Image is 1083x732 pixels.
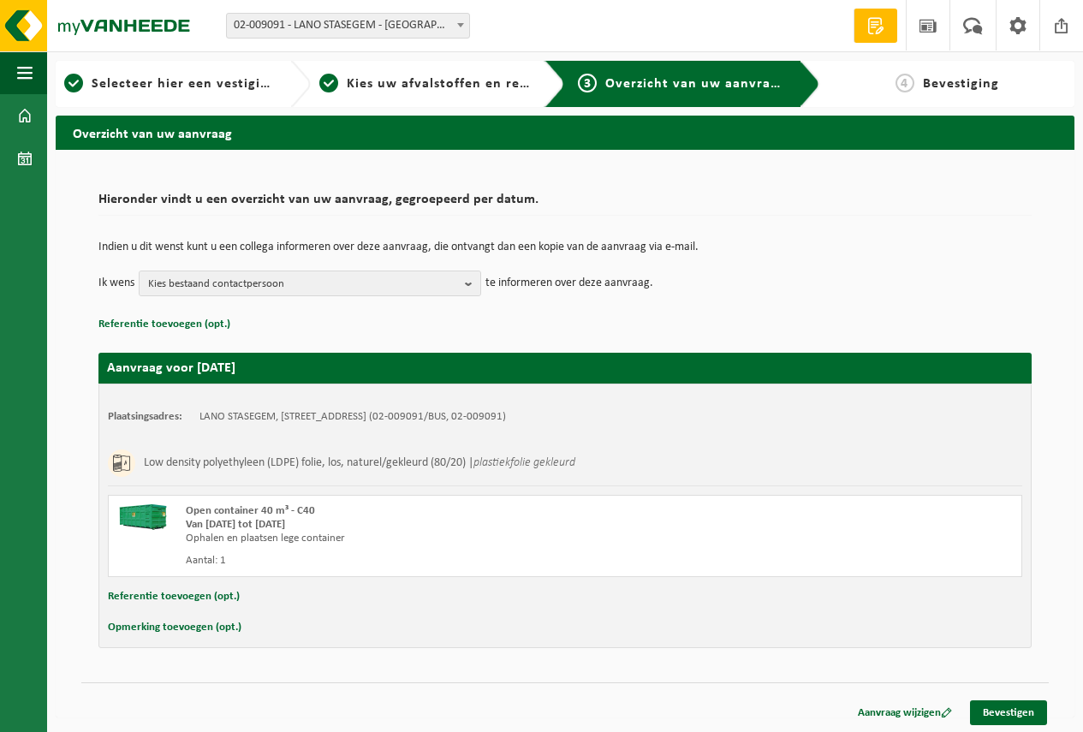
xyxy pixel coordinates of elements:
[98,313,230,336] button: Referentie toevoegen (opt.)
[139,271,481,296] button: Kies bestaand contactpersoon
[108,586,240,608] button: Referentie toevoegen (opt.)
[473,456,575,469] i: plastiekfolie gekleurd
[970,700,1047,725] a: Bevestigen
[485,271,653,296] p: te informeren over deze aanvraag.
[227,14,469,38] span: 02-009091 - LANO STASEGEM - HARELBEKE
[923,77,999,91] span: Bevestiging
[98,271,134,296] p: Ik wens
[92,77,277,91] span: Selecteer hier een vestiging
[347,77,582,91] span: Kies uw afvalstoffen en recipiënten
[117,504,169,530] img: HK-XC-40-GN-00.png
[186,505,315,516] span: Open container 40 m³ - C40
[108,616,241,639] button: Opmerking toevoegen (opt.)
[98,241,1032,253] p: Indien u dit wenst kunt u een collega informeren over deze aanvraag, die ontvangt dan een kopie v...
[199,410,506,424] td: LANO STASEGEM, [STREET_ADDRESS] (02-009091/BUS, 02-009091)
[605,77,786,91] span: Overzicht van uw aanvraag
[186,554,634,568] div: Aantal: 1
[578,74,597,92] span: 3
[64,74,277,94] a: 1Selecteer hier een vestiging
[186,532,634,545] div: Ophalen en plaatsen lege container
[226,13,470,39] span: 02-009091 - LANO STASEGEM - HARELBEKE
[98,193,1032,216] h2: Hieronder vindt u een overzicht van uw aanvraag, gegroepeerd per datum.
[896,74,914,92] span: 4
[9,694,286,732] iframe: chat widget
[107,361,235,375] strong: Aanvraag voor [DATE]
[845,700,965,725] a: Aanvraag wijzigen
[56,116,1074,149] h2: Overzicht van uw aanvraag
[64,74,83,92] span: 1
[144,449,575,477] h3: Low density polyethyleen (LDPE) folie, los, naturel/gekleurd (80/20) |
[319,74,338,92] span: 2
[148,271,458,297] span: Kies bestaand contactpersoon
[108,411,182,422] strong: Plaatsingsadres:
[186,519,285,530] strong: Van [DATE] tot [DATE]
[319,74,532,94] a: 2Kies uw afvalstoffen en recipiënten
